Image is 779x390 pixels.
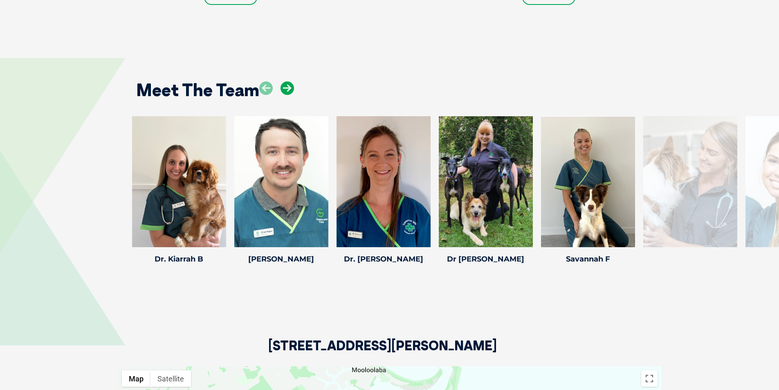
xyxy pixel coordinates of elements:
h4: [PERSON_NAME] [234,255,328,263]
h4: Savannah F [541,255,635,263]
h2: [STREET_ADDRESS][PERSON_NAME] [268,339,497,366]
h4: Dr. Kiarrah B [132,255,226,263]
h2: Meet The Team [136,81,259,99]
h4: Dr [PERSON_NAME] [439,255,533,263]
h4: Dr. [PERSON_NAME] [337,255,431,263]
button: Show street map [122,370,150,387]
button: Show satellite imagery [150,370,191,387]
button: Toggle fullscreen view [641,370,658,387]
